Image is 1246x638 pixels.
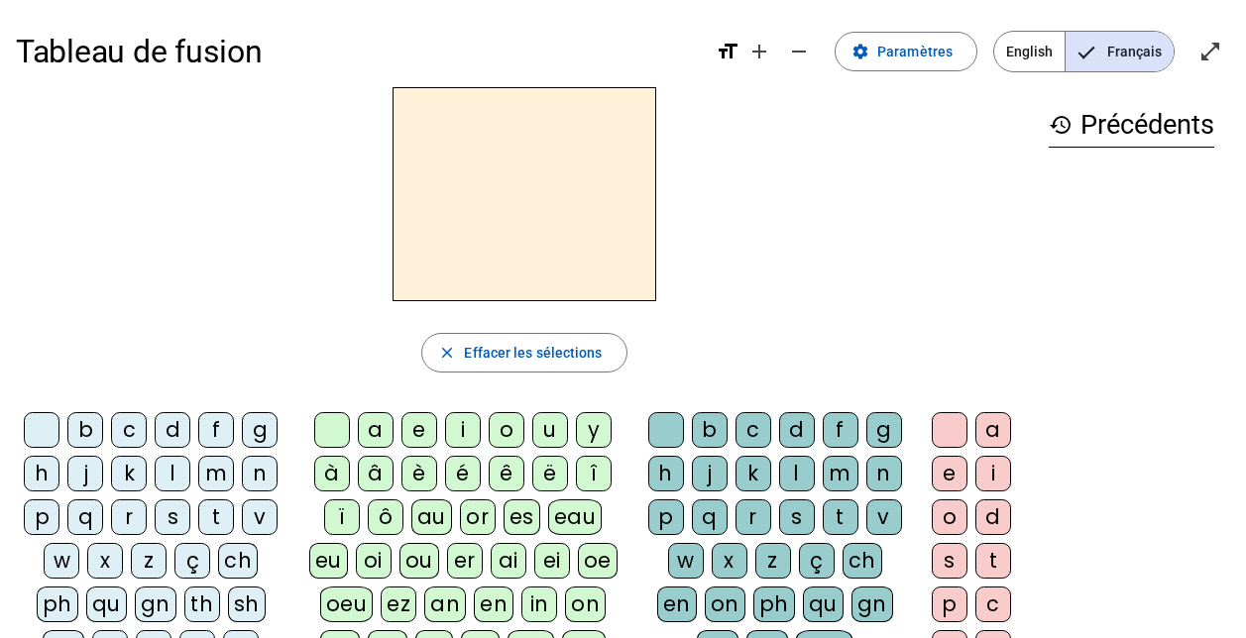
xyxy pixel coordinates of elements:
[755,543,791,579] div: z
[324,499,360,535] div: ï
[532,456,568,491] div: ë
[320,586,374,622] div: oeu
[111,456,147,491] div: k
[155,499,190,535] div: s
[534,543,570,579] div: ei
[993,31,1175,72] mat-button-toggle-group: Language selection
[218,543,258,579] div: ch
[866,412,902,448] div: g
[787,40,811,63] mat-icon: remove
[712,543,747,579] div: x
[932,456,967,491] div: e
[736,456,771,491] div: k
[309,543,348,579] div: eu
[381,586,416,622] div: ez
[932,586,967,622] div: p
[576,412,612,448] div: y
[24,499,59,535] div: p
[424,586,466,622] div: an
[1198,40,1222,63] mat-icon: open_in_full
[228,586,266,622] div: sh
[753,586,795,622] div: ph
[975,456,1011,491] div: i
[692,456,728,491] div: j
[358,456,394,491] div: â
[314,456,350,491] div: à
[736,412,771,448] div: c
[135,586,176,622] div: gn
[421,333,626,372] button: Effacer les sélections
[86,586,127,622] div: qu
[111,412,147,448] div: c
[779,456,815,491] div: l
[474,586,513,622] div: en
[445,456,481,491] div: é
[155,412,190,448] div: d
[489,456,524,491] div: ê
[866,499,902,535] div: v
[736,499,771,535] div: r
[823,499,858,535] div: t
[491,543,526,579] div: ai
[668,543,704,579] div: w
[932,499,967,535] div: o
[521,586,557,622] div: in
[67,499,103,535] div: q
[16,20,700,83] h1: Tableau de fusion
[851,586,893,622] div: gn
[447,543,483,579] div: er
[1066,32,1174,71] span: Français
[131,543,167,579] div: z
[565,586,606,622] div: on
[692,412,728,448] div: b
[87,543,123,579] div: x
[779,412,815,448] div: d
[975,499,1011,535] div: d
[576,456,612,491] div: î
[198,412,234,448] div: f
[198,456,234,491] div: m
[747,40,771,63] mat-icon: add
[835,32,977,71] button: Paramètres
[1049,103,1214,148] h3: Précédents
[411,499,452,535] div: au
[358,412,394,448] div: a
[155,456,190,491] div: l
[242,412,278,448] div: g
[44,543,79,579] div: w
[174,543,210,579] div: ç
[799,543,835,579] div: ç
[648,456,684,491] div: h
[705,586,745,622] div: on
[975,586,1011,622] div: c
[504,499,540,535] div: es
[578,543,618,579] div: oe
[803,586,844,622] div: qu
[716,40,739,63] mat-icon: format_size
[489,412,524,448] div: o
[401,456,437,491] div: è
[975,412,1011,448] div: a
[532,412,568,448] div: u
[779,32,819,71] button: Diminuer la taille de la police
[692,499,728,535] div: q
[994,32,1065,71] span: English
[438,344,456,362] mat-icon: close
[356,543,392,579] div: oi
[464,341,602,365] span: Effacer les sélections
[823,456,858,491] div: m
[401,412,437,448] div: e
[548,499,603,535] div: eau
[739,32,779,71] button: Augmenter la taille de la police
[843,543,882,579] div: ch
[198,499,234,535] div: t
[445,412,481,448] div: i
[932,543,967,579] div: s
[67,456,103,491] div: j
[657,586,697,622] div: en
[111,499,147,535] div: r
[368,499,403,535] div: ô
[242,499,278,535] div: v
[24,456,59,491] div: h
[866,456,902,491] div: n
